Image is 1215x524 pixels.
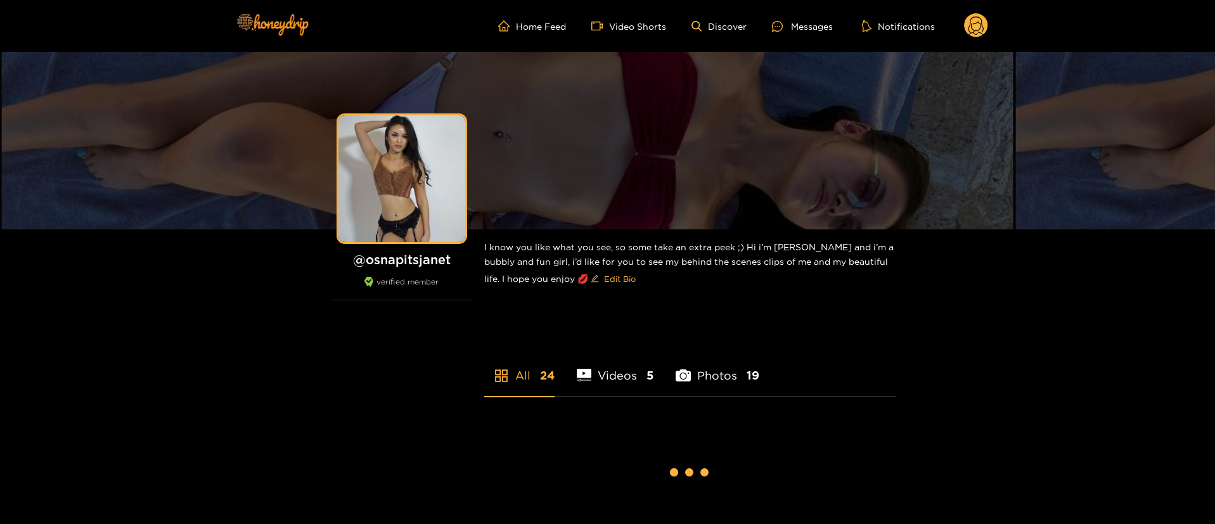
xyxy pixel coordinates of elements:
[540,367,555,383] span: 24
[591,20,609,32] span: video-camera
[332,252,472,267] h1: @ osnapitsjanet
[484,229,896,299] div: I know you like what you see, so some take an extra peek ;) Hi i’m [PERSON_NAME] and i’m a bubbly...
[591,20,666,32] a: Video Shorts
[604,272,636,285] span: Edit Bio
[772,19,833,34] div: Messages
[494,368,509,383] span: appstore
[691,21,747,32] a: Discover
[498,20,516,32] span: home
[332,277,472,300] div: verified member
[747,367,759,383] span: 19
[676,339,759,396] li: Photos
[588,269,638,289] button: editEdit Bio
[858,20,939,32] button: Notifications
[577,339,654,396] li: Videos
[498,20,566,32] a: Home Feed
[591,274,599,284] span: edit
[484,339,555,396] li: All
[646,367,653,383] span: 5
